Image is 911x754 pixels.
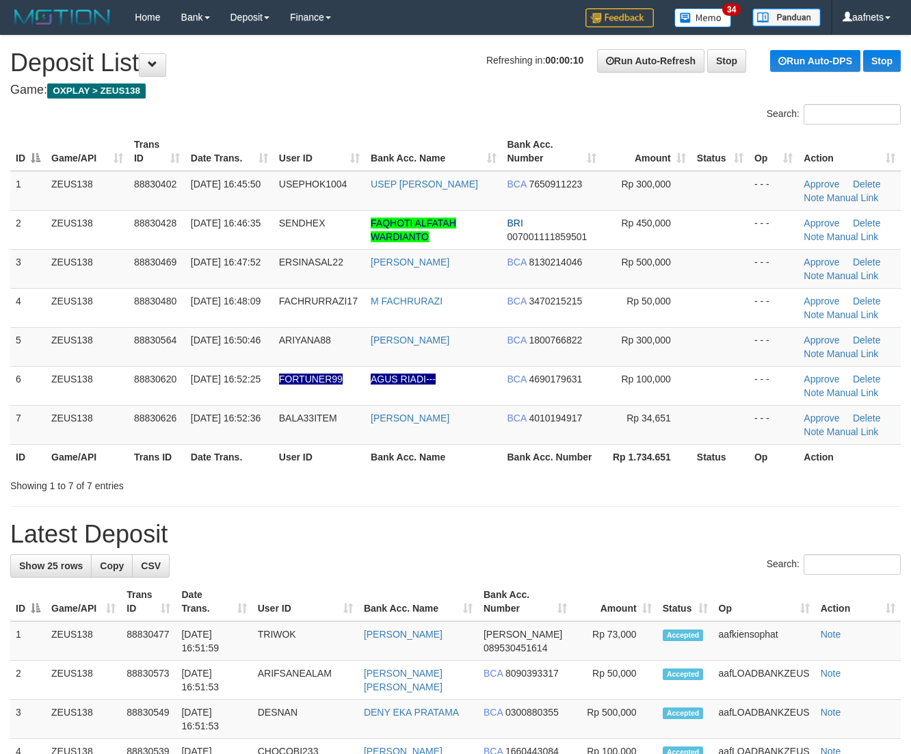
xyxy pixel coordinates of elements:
[572,582,657,621] th: Amount: activate to sort column ascending
[46,327,129,366] td: ZEUS138
[10,132,46,171] th: ID: activate to sort column descending
[279,179,347,190] span: USEPHOK1004
[713,621,815,661] td: aafkiensophat
[767,104,901,125] label: Search:
[804,554,901,575] input: Search:
[10,521,901,548] h1: Latest Deposit
[853,179,880,190] a: Delete
[827,309,879,320] a: Manual Link
[129,132,185,171] th: Trans ID: activate to sort column ascending
[815,582,901,621] th: Action: activate to sort column ascending
[371,179,478,190] a: USEP [PERSON_NAME]
[853,296,880,307] a: Delete
[602,444,691,469] th: Rp 1.734.651
[486,55,583,66] span: Refreshing in:
[10,700,46,739] td: 3
[10,83,901,97] h4: Game:
[529,296,582,307] span: Copy 3470215215 to clipboard
[691,132,749,171] th: Status: activate to sort column ascending
[46,405,129,444] td: ZEUS138
[798,444,901,469] th: Action
[767,554,901,575] label: Search:
[274,444,365,469] th: User ID
[371,257,449,268] a: [PERSON_NAME]
[10,49,901,77] h1: Deposit List
[176,661,252,700] td: [DATE] 16:51:53
[804,426,824,437] a: Note
[10,582,46,621] th: ID: activate to sort column descending
[191,296,261,307] span: [DATE] 16:48:09
[804,374,839,385] a: Approve
[46,700,121,739] td: ZEUS138
[484,629,562,640] span: [PERSON_NAME]
[10,171,46,211] td: 1
[507,218,523,229] span: BRI
[621,374,670,385] span: Rp 100,000
[863,50,901,72] a: Stop
[749,327,798,366] td: - - -
[191,218,261,229] span: [DATE] 16:46:35
[821,668,841,679] a: Note
[358,582,478,621] th: Bank Acc. Name: activate to sort column ascending
[121,582,176,621] th: Trans ID: activate to sort column ascending
[529,179,582,190] span: Copy 7650911223 to clipboard
[749,405,798,444] td: - - -
[749,249,798,288] td: - - -
[827,270,879,281] a: Manual Link
[47,83,146,99] span: OXPLAY > ZEUS138
[770,50,860,72] a: Run Auto-DPS
[853,218,880,229] a: Delete
[507,413,527,424] span: BCA
[46,210,129,249] td: ZEUS138
[191,257,261,268] span: [DATE] 16:47:52
[10,661,46,700] td: 2
[10,288,46,327] td: 4
[46,132,129,171] th: Game/API: activate to sort column ascending
[365,444,501,469] th: Bank Acc. Name
[121,621,176,661] td: 88830477
[804,335,839,346] a: Approve
[804,413,839,424] a: Approve
[371,218,456,242] a: FAQHOTI ALFATAH WARDIANTO
[572,700,657,739] td: Rp 500,000
[853,413,880,424] a: Delete
[484,668,503,679] span: BCA
[141,560,161,571] span: CSV
[713,700,815,739] td: aafLOADBANKZEUS
[804,257,839,268] a: Approve
[804,309,824,320] a: Note
[804,179,839,190] a: Approve
[46,582,121,621] th: Game/API: activate to sort column ascending
[507,231,587,242] span: Copy 007001111859501 to clipboard
[46,621,121,661] td: ZEUS138
[804,192,824,203] a: Note
[252,661,358,700] td: ARIFSANEALAM
[91,554,133,577] a: Copy
[121,700,176,739] td: 88830549
[371,335,449,346] a: [PERSON_NAME]
[507,296,527,307] span: BCA
[674,8,732,27] img: Button%20Memo.svg
[252,700,358,739] td: DESNAN
[505,707,559,718] span: Copy 0300880355 to clipboard
[365,132,501,171] th: Bank Acc. Name: activate to sort column ascending
[279,257,343,268] span: ERSINASAL22
[46,444,129,469] th: Game/API
[663,707,704,719] span: Accepted
[572,661,657,700] td: Rp 50,000
[663,629,704,641] span: Accepted
[10,473,369,493] div: Showing 1 to 7 of 7 entries
[46,171,129,211] td: ZEUS138
[529,374,582,385] span: Copy 4690179631 to clipboard
[821,629,841,640] a: Note
[279,413,337,424] span: BALA33ITEM
[621,179,670,190] span: Rp 300,000
[507,335,527,346] span: BCA
[798,132,901,171] th: Action: activate to sort column ascending
[134,374,176,385] span: 88830620
[713,582,815,621] th: Op: activate to sort column ascending
[626,296,671,307] span: Rp 50,000
[371,413,449,424] a: [PERSON_NAME]
[134,218,176,229] span: 88830428
[191,335,261,346] span: [DATE] 16:50:46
